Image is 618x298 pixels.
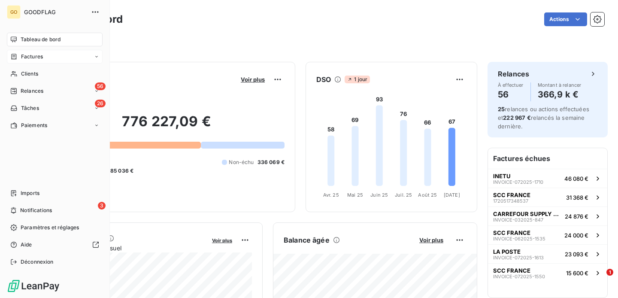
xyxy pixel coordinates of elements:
[493,198,528,204] span: 1720517348537
[20,207,52,214] span: Notifications
[7,5,21,19] div: GO
[564,175,588,182] span: 46 080 €
[238,76,267,83] button: Voir plus
[95,82,106,90] span: 56
[488,225,607,244] button: SCC FRANCEINVOICE-062025-153524 000 €
[498,106,505,113] span: 25
[488,169,607,188] button: INETUINVOICE-072025-171046 080 €
[21,104,39,112] span: Tâches
[493,217,543,222] span: INVOICE-032025-847
[488,244,607,263] button: LA POSTEINVOICE-072025-161323 093 €
[21,189,39,197] span: Imports
[498,88,524,101] h4: 56
[589,269,609,289] iframe: Intercom live chat
[241,76,265,83] span: Voir plus
[418,192,437,198] tspan: Août 25
[493,179,543,185] span: INVOICE-072025-1710
[370,192,388,198] tspan: Juin 25
[544,12,587,26] button: Actions
[493,229,530,236] span: SCC FRANCE
[21,53,43,61] span: Factures
[24,9,86,15] span: GOODFLAG
[498,106,589,130] span: relances ou actions effectuées et relancés la semaine dernière.
[21,258,54,266] span: Déconnexion
[493,173,511,179] span: INETU
[498,69,529,79] h6: Relances
[493,210,561,217] span: CARREFOUR SUPPLY CHAIN
[498,82,524,88] span: À effectuer
[493,192,530,198] span: SCC FRANCE
[493,248,521,255] span: LA POSTE
[488,148,607,169] h6: Factures échues
[21,70,38,78] span: Clients
[108,167,133,175] span: -85 036 €
[21,224,79,231] span: Paramètres et réglages
[566,194,588,201] span: 31 368 €
[538,88,582,101] h4: 366,9 k €
[21,36,61,43] span: Tableau de bord
[488,188,607,207] button: SCC FRANCE172051734853731 368 €
[488,207,607,225] button: CARREFOUR SUPPLY CHAININVOICE-032025-84724 876 €
[284,235,330,245] h6: Balance âgée
[48,243,206,252] span: Chiffre d'affaires mensuel
[257,158,285,166] span: 336 069 €
[538,82,582,88] span: Montant à relancer
[323,192,339,198] tspan: Avr. 25
[503,114,530,121] span: 222 967 €
[21,122,47,129] span: Paiements
[21,241,32,249] span: Aide
[212,237,232,243] span: Voir plus
[395,192,412,198] tspan: Juil. 25
[345,76,370,83] span: 1 jour
[48,113,285,139] h2: 776 227,09 €
[21,87,43,95] span: Relances
[316,74,331,85] h6: DSO
[493,236,545,241] span: INVOICE-062025-1535
[565,251,588,258] span: 23 093 €
[493,274,545,279] span: INVOICE-072025-1550
[444,192,460,198] tspan: [DATE]
[417,236,446,244] button: Voir plus
[606,269,613,276] span: 1
[7,279,60,293] img: Logo LeanPay
[493,267,530,274] span: SCC FRANCE
[347,192,363,198] tspan: Mai 25
[229,158,254,166] span: Non-échu
[493,255,544,260] span: INVOICE-072025-1613
[7,238,103,252] a: Aide
[419,237,443,243] span: Voir plus
[488,263,607,282] button: SCC FRANCEINVOICE-072025-155015 600 €
[566,270,588,277] span: 15 600 €
[564,232,588,239] span: 24 000 €
[95,100,106,107] span: 26
[209,236,235,244] button: Voir plus
[565,213,588,220] span: 24 876 €
[98,202,106,210] span: 3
